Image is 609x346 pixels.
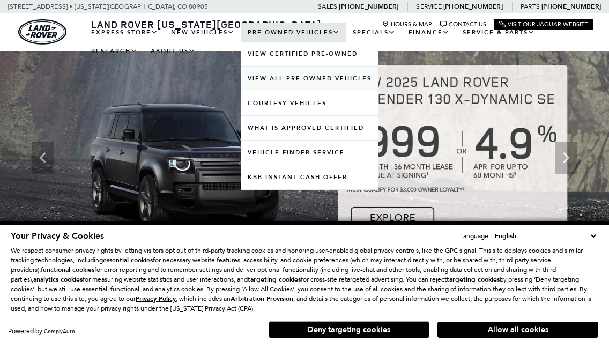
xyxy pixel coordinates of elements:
strong: targeting cookies [248,275,301,284]
span: Sales [318,3,337,10]
u: Privacy Policy [136,295,176,303]
a: New Vehicles [165,23,241,42]
strong: targeting cookies [447,275,500,284]
strong: essential cookies [103,256,153,264]
a: View All Pre-Owned Vehicles [241,67,378,91]
select: Language Select [492,231,598,241]
a: [STREET_ADDRESS] • [US_STATE][GEOGRAPHIC_DATA], CO 80905 [8,3,208,10]
span: Parts [521,3,540,10]
a: About Us [144,42,202,61]
p: We respect consumer privacy rights by letting visitors opt out of third-party tracking cookies an... [11,246,598,313]
a: Service & Parts [456,23,541,42]
img: Land Rover [18,19,66,45]
a: [PHONE_NUMBER] [443,2,503,11]
a: Vehicle Finder Service [241,141,378,165]
a: Research [85,42,144,61]
a: Contact Us [440,21,486,28]
span: Service [416,3,441,10]
a: EXPRESS STORE [85,23,165,42]
a: View Certified Pre-Owned [241,42,378,66]
span: Land Rover [US_STATE][GEOGRAPHIC_DATA] [91,18,322,31]
a: ComplyAuto [44,328,75,335]
a: Specials [346,23,402,42]
strong: analytics cookies [33,275,83,284]
div: Next [555,142,577,174]
div: Language: [460,233,490,239]
a: land-rover [18,19,66,45]
button: Allow all cookies [437,322,598,338]
a: Privacy Policy [136,295,176,303]
div: Previous [32,142,54,174]
div: Powered by [8,328,75,335]
a: Pre-Owned Vehicles [241,23,346,42]
a: KBB Instant Cash Offer [241,165,378,189]
a: Land Rover [US_STATE][GEOGRAPHIC_DATA] [85,18,328,31]
button: Deny targeting cookies [269,321,429,338]
strong: functional cookies [41,266,94,274]
a: Visit Our Jaguar Website [499,21,588,28]
span: Your Privacy & Cookies [11,230,104,242]
nav: Main Navigation [85,23,593,61]
a: [PHONE_NUMBER] [339,2,398,11]
a: What Is Approved Certified [241,116,378,140]
a: Finance [402,23,456,42]
a: [PHONE_NUMBER] [541,2,601,11]
a: Courtesy Vehicles [241,91,378,115]
a: Hours & Map [382,21,432,28]
strong: Arbitration Provision [231,295,293,303]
